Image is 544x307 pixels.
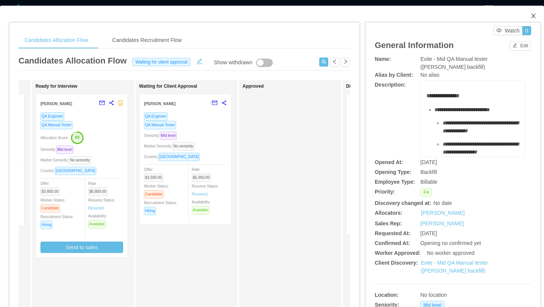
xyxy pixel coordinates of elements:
[88,198,115,210] span: Resume Status:
[144,201,177,213] span: Recruitment Status:
[144,155,203,159] span: Country:
[88,188,108,196] span: $6,800.00
[40,188,60,196] span: $3,800.00
[132,58,190,66] span: Waiting for client approval
[192,174,211,182] span: $5,950.00
[88,205,105,211] a: Resume1
[144,190,164,198] span: Candidate
[106,32,188,49] div: Candidates Recruitment Flow
[421,209,465,217] a: [PERSON_NAME]
[40,121,73,129] span: QA Manual Tester
[420,72,440,78] span: No alias
[375,250,420,256] b: Worker Approved:
[172,142,195,150] span: No seniority
[158,153,200,161] span: [GEOGRAPHIC_DATA]
[192,191,208,197] a: Resume1
[69,131,84,143] button: 83
[55,167,96,175] span: [GEOGRAPHIC_DATA]
[40,215,74,227] span: Recruitment Status:
[510,42,531,51] button: icon: editEdit
[193,57,206,64] button: icon: edit
[493,26,522,35] button: icon: eyeWatch
[420,240,481,246] span: Opening no confirmed yet
[144,102,176,106] strong: [PERSON_NAME]
[420,81,525,157] div: rdw-wrapper
[56,146,73,154] span: Mid level
[375,159,403,165] b: Opened At:
[375,220,402,226] b: Sales Rep:
[19,32,94,49] div: Candidates Allocation Flow
[375,240,410,246] b: Confirmed At:
[144,121,176,129] span: QA Manual Tester
[95,97,105,109] button: mail
[88,181,111,194] span: Rate
[375,56,391,62] b: Name:
[420,179,437,185] span: Billable
[375,179,415,185] b: Employee Type:
[192,167,214,180] span: Rate
[40,242,123,253] button: Send to sales
[69,156,91,164] span: No seniority
[214,59,252,67] div: Show withdrawn
[375,200,431,206] b: Discovery changed at:
[40,158,94,162] span: Market Seniority:
[427,250,474,256] span: No worker approved
[375,230,410,236] b: Requested At:
[341,57,350,67] button: icon: right
[109,100,114,105] span: share-alt
[192,200,212,212] span: Availability:
[208,97,218,109] button: mail
[420,56,488,70] span: Evite - Mid QA Manual tester ([PERSON_NAME] backfill)
[40,181,63,194] span: Offer:
[40,198,65,210] span: Worker Status:
[375,82,406,88] b: Description:
[144,174,163,182] span: $3,500.00
[420,188,432,197] span: P4
[420,220,464,226] a: [PERSON_NAME]
[375,72,413,78] b: Alias by Client:
[36,84,141,89] h1: Ready for Interview
[523,6,544,27] button: Close
[40,136,69,140] span: Allocation Score:
[139,84,245,89] h1: Waiting for Client Approval
[144,184,169,196] span: Worker Status:
[40,221,53,229] span: Hiring
[19,54,127,67] article: Candidates Allocation Flow
[144,144,198,148] span: Market Seniority:
[420,169,437,175] span: Backfill
[330,57,339,67] button: icon: left
[192,206,209,214] span: Available
[375,210,402,216] b: Allocators:
[427,92,519,167] div: rdw-editor
[375,169,411,175] b: Opening Type:
[40,102,72,106] strong: [PERSON_NAME]
[221,100,227,105] span: share-alt
[319,57,328,67] button: icon: usergroup-add
[88,214,109,226] span: Availability:
[433,200,452,206] span: No date
[420,159,437,165] span: [DATE]
[144,207,156,215] span: Hiring
[375,292,399,298] b: Location:
[421,260,488,274] a: Evite - Mid QA Manual tester ([PERSON_NAME] backfill)
[375,189,395,195] b: Priority:
[160,132,177,140] span: Mid level
[40,147,76,152] span: Seniority:
[88,220,106,228] span: Available
[192,184,219,196] span: Resume Status:
[530,13,536,19] i: icon: close
[522,26,531,35] button: 0
[420,291,499,299] div: No location
[375,260,418,266] b: Client Discovery:
[144,167,166,180] span: Offer:
[375,39,454,51] article: General Information
[118,100,123,105] span: robot
[243,84,348,89] h1: Approved
[144,112,168,121] span: QA Engineer
[40,169,99,173] span: Country:
[144,133,180,138] span: Seniority:
[420,230,437,236] span: [DATE]
[346,84,452,89] h1: Discarded
[40,112,64,121] span: QA Engineer
[40,204,60,212] span: Candidate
